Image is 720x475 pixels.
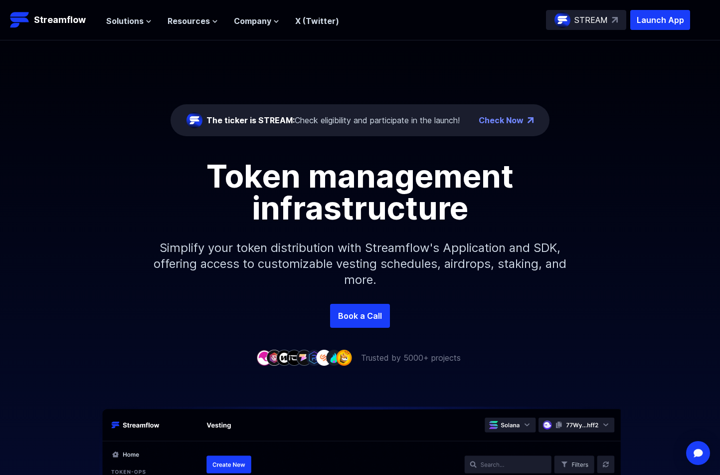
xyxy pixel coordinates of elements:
a: Check Now [479,114,524,126]
button: Launch App [630,10,690,30]
a: STREAM [546,10,626,30]
p: STREAM [574,14,608,26]
a: Streamflow [10,10,96,30]
img: company-9 [336,350,352,365]
span: The ticker is STREAM: [206,115,295,125]
button: Resources [168,15,218,27]
img: streamflow-logo-circle.png [186,112,202,128]
p: Simplify your token distribution with Streamflow's Application and SDK, offering access to custom... [146,224,574,304]
img: company-5 [296,350,312,365]
p: Trusted by 5000+ projects [361,352,461,364]
button: Company [234,15,279,27]
span: Solutions [106,15,144,27]
p: Streamflow [34,13,86,27]
a: X (Twitter) [295,16,339,26]
span: Company [234,15,271,27]
img: company-6 [306,350,322,365]
img: company-3 [276,350,292,365]
img: top-right-arrow.svg [612,17,618,23]
img: streamflow-logo-circle.png [554,12,570,28]
a: Book a Call [330,304,390,328]
button: Solutions [106,15,152,27]
div: Open Intercom Messenger [686,441,710,465]
span: Resources [168,15,210,27]
img: company-8 [326,350,342,365]
img: top-right-arrow.png [528,117,534,123]
img: company-7 [316,350,332,365]
h1: Token management infrastructure [136,160,584,224]
img: company-1 [256,350,272,365]
img: company-2 [266,350,282,365]
img: Streamflow Logo [10,10,30,30]
img: company-4 [286,350,302,365]
div: Check eligibility and participate in the launch! [206,114,460,126]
